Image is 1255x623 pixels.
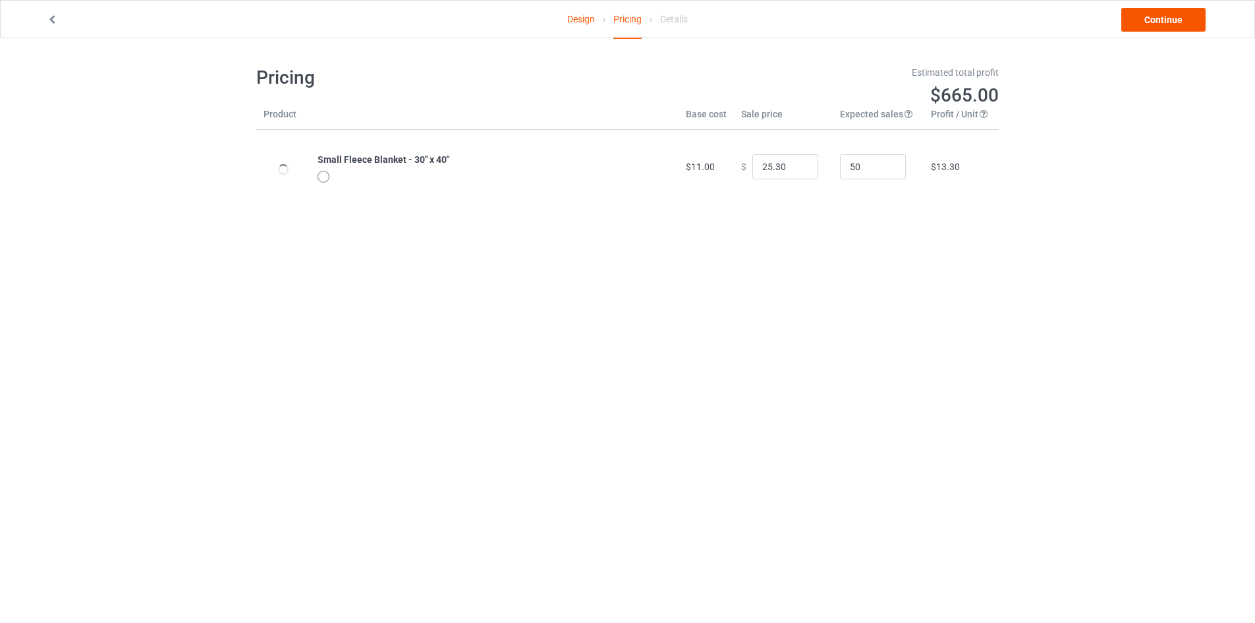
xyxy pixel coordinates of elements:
[741,162,746,172] span: $
[734,107,833,130] th: Sale price
[613,1,642,39] div: Pricing
[679,107,734,130] th: Base cost
[924,107,999,130] th: Profit / Unit
[1121,8,1206,32] a: Continue
[931,162,960,172] span: $13.30
[567,1,595,38] a: Design
[930,84,999,106] span: $665.00
[686,162,715,172] span: $11.00
[256,66,619,90] h1: Pricing
[660,1,688,38] div: Details
[318,154,449,165] b: Small Fleece Blanket - 30" x 40"
[833,107,924,130] th: Expected sales
[637,66,999,79] div: Estimated total profit
[256,107,310,130] th: Product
